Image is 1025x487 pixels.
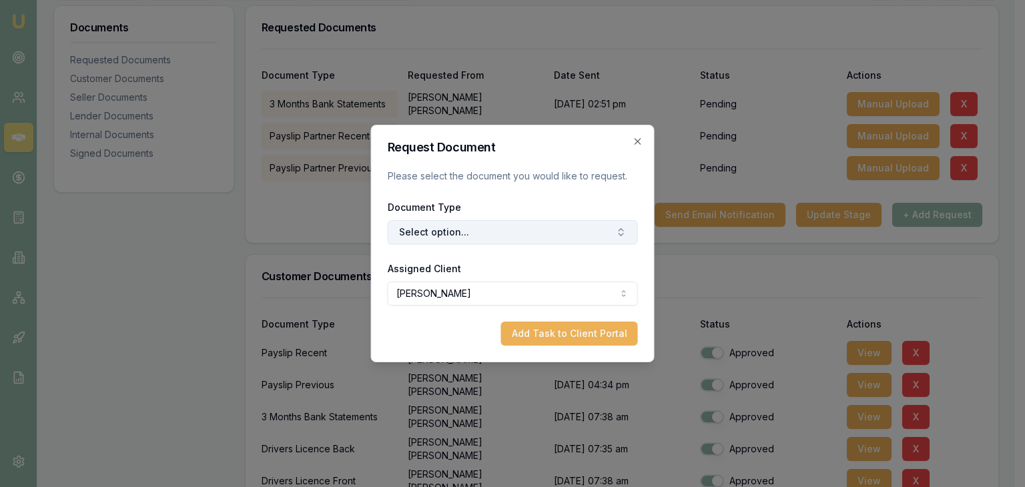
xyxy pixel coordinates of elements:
label: Document Type [388,201,461,213]
button: Select option... [388,220,638,244]
button: Add Task to Client Portal [501,322,638,346]
p: Please select the document you would like to request. [388,169,638,183]
label: Assigned Client [388,263,461,274]
h2: Request Document [388,141,638,153]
